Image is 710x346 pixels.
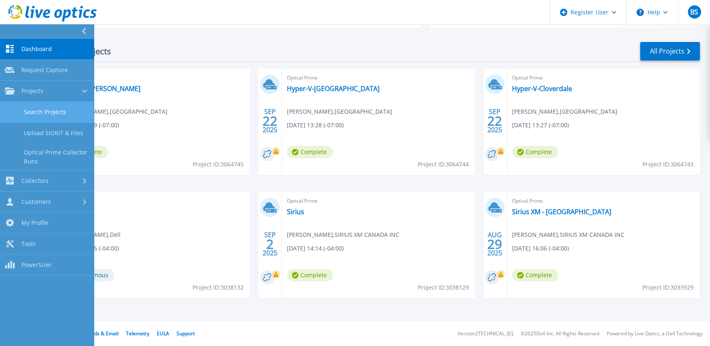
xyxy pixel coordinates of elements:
span: Complete [512,269,558,281]
a: All Projects [640,42,700,61]
span: Optical Prime [512,73,695,82]
span: 29 [487,241,502,248]
span: BS [690,9,698,15]
li: Version: [TECHNICAL_ID] [458,331,513,337]
span: Customers [21,198,51,206]
span: Optical Prime [62,73,245,82]
a: Hyper-V-[PERSON_NAME] [62,84,140,93]
span: Complete [287,269,333,281]
span: Project ID: 3064745 [193,160,244,169]
div: SEP 2025 [487,106,503,136]
span: 22 [263,117,277,124]
span: Optical Prime [287,196,470,206]
a: Telemetry [126,330,149,337]
a: Sirius [287,208,304,216]
a: Sirius XM - [GEOGRAPHIC_DATA] [512,208,611,216]
li: © 2025 Dell Inc. All Rights Reserved [521,331,599,337]
span: Project ID: 3064744 [418,160,469,169]
span: [DATE] 13:27 (-07:00) [512,121,569,130]
a: Ads & Email [91,330,119,337]
span: Project ID: 3038129 [418,283,469,292]
span: 2 [266,241,274,248]
span: Complete [287,146,333,158]
div: AUG 2025 [487,229,503,259]
span: Project ID: 3038132 [193,283,244,292]
span: [PERSON_NAME] , [GEOGRAPHIC_DATA] [512,107,617,116]
span: Collectors [21,177,49,185]
span: PowerSizer [21,261,52,269]
span: [PERSON_NAME] , SIRIUS XM CANADA INC [512,230,624,239]
span: [PERSON_NAME] , SIRIUS XM CANADA INC [287,230,399,239]
span: Optical Prime [62,196,245,206]
span: Optical Prime [287,73,470,82]
span: [PERSON_NAME] , [GEOGRAPHIC_DATA] [62,107,168,116]
div: SEP 2025 [262,229,278,259]
span: [DATE] 13:28 (-07:00) [287,121,344,130]
span: Complete [512,146,558,158]
span: Dashboard [21,45,52,53]
span: [DATE] 16:06 (-04:00) [512,244,569,253]
a: Hyper-V-Cloverdale [512,84,572,93]
span: My Profile [21,219,49,227]
a: Hyper-V-[GEOGRAPHIC_DATA] [287,84,379,93]
span: Project ID: 3033929 [642,283,694,292]
span: Tools [21,240,36,248]
span: 22 [487,117,502,124]
a: EULA [157,330,169,337]
li: Powered by Live Optics, a Dell Technology [607,331,703,337]
span: Optical Prime [512,196,695,206]
a: Support [177,330,195,337]
span: [PERSON_NAME] , [GEOGRAPHIC_DATA] [287,107,392,116]
span: Request Capture [21,66,68,74]
span: Projects [21,87,43,95]
span: Project ID: 3064743 [642,160,694,169]
span: [DATE] 14:14 (-04:00) [287,244,344,253]
div: SEP 2025 [262,106,278,136]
